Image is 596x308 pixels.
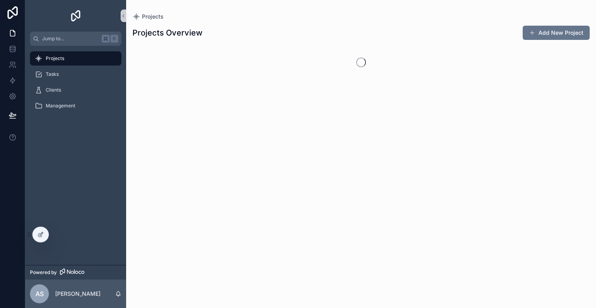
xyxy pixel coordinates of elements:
a: Tasks [30,67,121,81]
span: K [111,36,117,42]
button: Add New Project [523,26,590,40]
button: Jump to...K [30,32,121,46]
div: scrollable content [25,46,126,123]
span: Management [46,103,75,109]
span: Tasks [46,71,59,77]
p: [PERSON_NAME] [55,290,101,298]
span: AS [35,289,44,299]
img: App logo [69,9,82,22]
span: Powered by [30,269,57,276]
span: Projects [46,55,64,62]
a: Clients [30,83,121,97]
span: Projects [142,13,164,21]
a: Projects [132,13,164,21]
span: Jump to... [42,36,99,42]
h1: Projects Overview [132,27,203,38]
a: Management [30,99,121,113]
span: Clients [46,87,61,93]
a: Projects [30,51,121,66]
a: Powered by [25,265,126,280]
